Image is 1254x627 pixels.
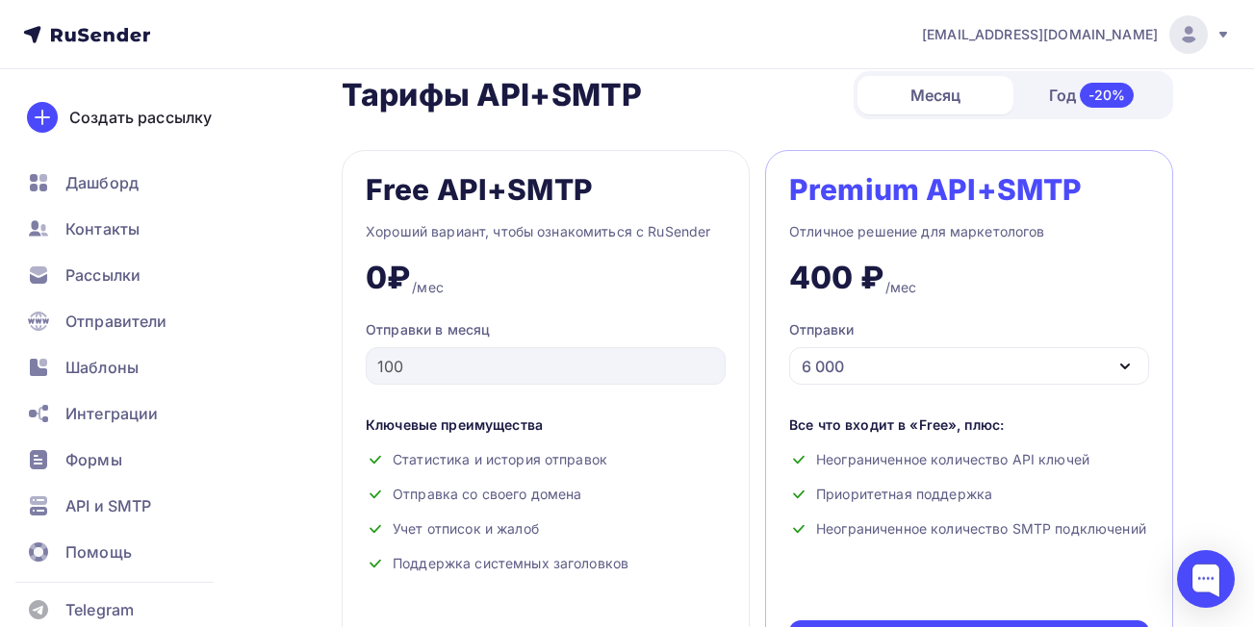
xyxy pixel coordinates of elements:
[15,163,244,202] a: Дашборд
[366,320,726,339] div: Отправки в месяц
[15,256,244,294] a: Рассылки
[65,171,139,194] span: Дашборд
[412,278,444,297] div: /мес
[789,415,1149,435] div: Все что входит в «Free», плюс:
[65,540,132,564] span: Помощь
[857,76,1013,114] div: Месяц
[15,440,244,479] a: Формы
[1013,75,1169,115] div: Год
[922,15,1231,54] a: [EMAIL_ADDRESS][DOMAIN_NAME]
[885,278,917,297] div: /мес
[65,494,151,517] span: API и SMTP
[1080,83,1135,108] div: -20%
[366,485,726,504] div: Отправка со своего домена
[15,210,244,248] a: Контакты
[65,598,134,621] span: Telegram
[65,402,158,425] span: Интеграции
[366,554,726,573] div: Поддержка системных заголовков
[366,220,726,243] div: Хороший вариант, чтобы ознакомиться с RuSender
[15,348,244,387] a: Шаблоны
[789,320,1149,385] button: Отправки 6 000
[65,448,122,471] span: Формы
[789,320,854,339] div: Отправки
[789,450,1149,469] div: Неограниченное количество API ключей
[366,519,726,539] div: Учет отписок и жалоб
[789,174,1082,205] div: Premium API+SMTP
[366,450,726,469] div: Статистика и история отправок
[366,259,410,297] div: 0₽
[65,356,139,379] span: Шаблоны
[802,355,844,378] div: 6 000
[366,174,593,205] div: Free API+SMTP
[789,259,883,297] div: 400 ₽
[15,302,244,340] a: Отправители
[65,310,167,333] span: Отправители
[922,25,1158,44] span: [EMAIL_ADDRESS][DOMAIN_NAME]
[65,217,140,240] span: Контакты
[789,519,1149,539] div: Неограниченное количество SMTP подключений
[789,220,1149,243] div: Отличное решение для маркетологов
[342,76,642,114] h2: Тарифы API+SMTP
[65,263,141,287] span: Рассылки
[69,106,212,129] div: Создать рассылку
[366,415,726,435] div: Ключевые преимущества
[789,485,1149,504] div: Приоритетная поддержка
